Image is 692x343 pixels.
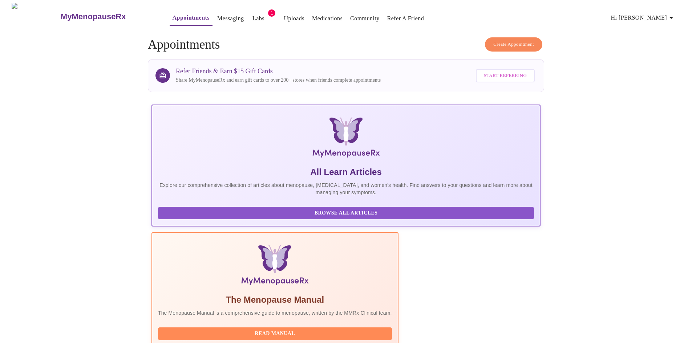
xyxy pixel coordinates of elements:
h3: MyMenopauseRx [61,12,126,21]
a: Community [350,13,380,24]
a: Refer a Friend [387,13,424,24]
span: Browse All Articles [165,209,527,218]
a: Start Referring [474,65,537,86]
h5: All Learn Articles [158,166,534,178]
a: MyMenopauseRx [60,4,155,29]
p: Explore our comprehensive collection of articles about menopause, [MEDICAL_DATA], and women's hea... [158,181,534,196]
button: Medications [309,11,345,26]
p: Share MyMenopauseRx and earn gift cards to over 200+ stores when friends complete appointments [176,77,381,84]
span: 1 [268,9,275,17]
button: Uploads [281,11,307,26]
a: Labs [252,13,264,24]
span: Read Manual [165,329,385,338]
a: Medications [312,13,343,24]
button: Labs [247,11,270,26]
button: Hi [PERSON_NAME] [608,11,679,25]
a: Browse All Articles [158,209,536,216]
span: Hi [PERSON_NAME] [611,13,676,23]
span: Create Appointment [493,40,534,49]
h5: The Menopause Manual [158,294,392,306]
p: The Menopause Manual is a comprehensive guide to menopause, written by the MMRx Clinical team. [158,309,392,317]
h3: Refer Friends & Earn $15 Gift Cards [176,68,381,75]
button: Create Appointment [485,37,542,52]
img: Menopause Manual [195,245,355,288]
a: Messaging [217,13,244,24]
button: Read Manual [158,327,392,340]
a: Appointments [173,13,210,23]
button: Browse All Articles [158,207,534,220]
button: Refer a Friend [384,11,427,26]
img: MyMenopauseRx Logo [216,117,476,160]
button: Appointments [170,11,213,26]
img: MyMenopauseRx Logo [12,3,60,30]
h4: Appointments [148,37,544,52]
a: Read Manual [158,330,394,336]
a: Uploads [284,13,304,24]
button: Messaging [214,11,247,26]
button: Community [347,11,383,26]
span: Start Referring [484,72,527,80]
button: Start Referring [476,69,535,82]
